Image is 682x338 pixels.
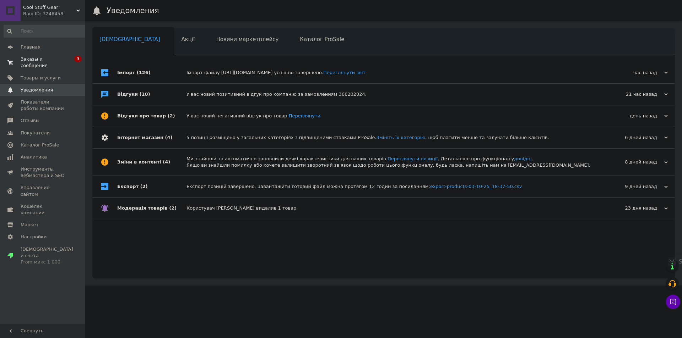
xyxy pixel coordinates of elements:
[165,135,172,140] span: (4)
[99,36,160,43] span: [DEMOGRAPHIC_DATA]
[117,127,186,148] div: Інтернет магазин
[597,159,668,165] div: 8 дней назад
[597,183,668,190] div: 9 дней назад
[186,183,597,190] div: Експорт позицій завершено. Завантажити готовий файл можна протягом 12 годин за посиланням:
[140,92,150,97] span: (10)
[23,4,76,11] span: Cool Stuff Gear
[597,91,668,98] div: 21 час назад
[117,105,186,127] div: Відгуки про товар
[216,36,278,43] span: Новини маркетплейсу
[21,87,53,93] span: Уведомления
[117,62,186,83] div: Імпорт
[186,70,597,76] div: Імпорт файлу [URL][DOMAIN_NAME] успішно завершено.
[75,56,82,62] span: 3
[140,184,148,189] span: (2)
[21,99,66,112] span: Показатели работы компании
[21,259,73,265] div: Prom микс 1 000
[186,205,597,211] div: Користувач [PERSON_NAME] видалив 1 товар.
[117,176,186,197] div: Експорт
[186,134,597,141] div: 5 позиції розміщено у загальних категоріях з підвищеними ставками ProSale. , щоб платити менше та...
[21,154,47,160] span: Аналитика
[186,156,597,168] div: Ми знайшли та автоматично заповнили деякі характеристики для ваших товарів. . Детальніше про функ...
[666,295,680,309] button: Чат с покупателем
[430,184,522,189] a: export-products-03-10-25_18-37-50.csv
[169,205,177,211] span: (2)
[117,84,186,105] div: Відгуки
[107,6,159,15] h1: Уведомления
[21,117,39,124] span: Отзывы
[137,70,151,75] span: (126)
[21,184,66,197] span: Управление сайтом
[323,70,366,75] a: Переглянути звіт
[597,205,668,211] div: 23 дня назад
[21,56,66,69] span: Заказы и сообщения
[21,75,61,81] span: Товары и услуги
[21,142,59,148] span: Каталог ProSale
[186,113,597,119] div: У вас новий негативний відгук про товар.
[23,11,85,17] div: Ваш ID: 3246458
[21,203,66,216] span: Кошелек компании
[597,134,668,141] div: 6 дней назад
[21,44,40,50] span: Главная
[4,25,87,38] input: Поиск
[117,149,186,176] div: Зміни в контенті
[182,36,195,43] span: Акції
[597,113,668,119] div: день назад
[300,36,344,43] span: Каталог ProSale
[597,70,668,76] div: час назад
[117,198,186,219] div: Модерація товарів
[21,234,47,240] span: Настройки
[163,159,170,165] span: (4)
[388,156,438,161] a: Переглянути позиції
[186,91,597,98] div: У вас новий позитивний відгук про компанію за замовленням 366202024.
[21,130,50,136] span: Покупатели
[168,113,175,118] span: (2)
[514,156,532,161] a: довідці
[377,135,426,140] a: Змініть їх категорію
[21,246,73,266] span: [DEMOGRAPHIC_DATA] и счета
[21,222,39,228] span: Маркет
[289,113,320,118] a: Переглянути
[21,166,66,179] span: Инструменты вебмастера и SEO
